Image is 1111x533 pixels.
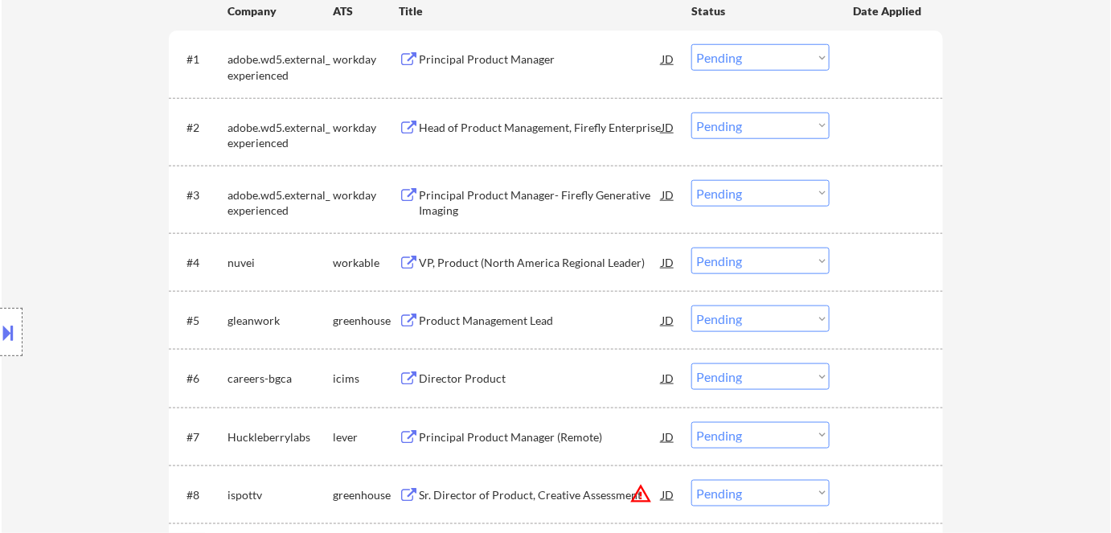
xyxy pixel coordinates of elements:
[333,255,399,271] div: workable
[419,429,662,445] div: Principal Product Manager (Remote)
[660,44,676,73] div: JD
[333,313,399,329] div: greenhouse
[333,187,399,203] div: workday
[333,3,399,19] div: ATS
[333,120,399,136] div: workday
[660,422,676,451] div: JD
[333,429,399,445] div: lever
[660,305,676,334] div: JD
[333,371,399,387] div: icims
[660,363,676,392] div: JD
[187,51,215,68] div: #1
[853,3,924,19] div: Date Applied
[419,313,662,329] div: Product Management Lead
[660,480,676,509] div: JD
[660,248,676,277] div: JD
[660,180,676,209] div: JD
[399,3,676,19] div: Title
[228,51,333,83] div: adobe.wd5.external_experienced
[629,482,652,505] button: warning_amber
[228,3,333,19] div: Company
[419,187,662,219] div: Principal Product Manager- Firefly Generative Imaging
[333,487,399,503] div: greenhouse
[419,120,662,136] div: Head of Product Management, Firefly Enterprise
[333,51,399,68] div: workday
[419,371,662,387] div: Director Product
[419,51,662,68] div: Principal Product Manager
[419,487,662,503] div: Sr. Director of Product, Creative Assessment
[419,255,662,271] div: VP, Product (North America Regional Leader)
[660,113,676,141] div: JD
